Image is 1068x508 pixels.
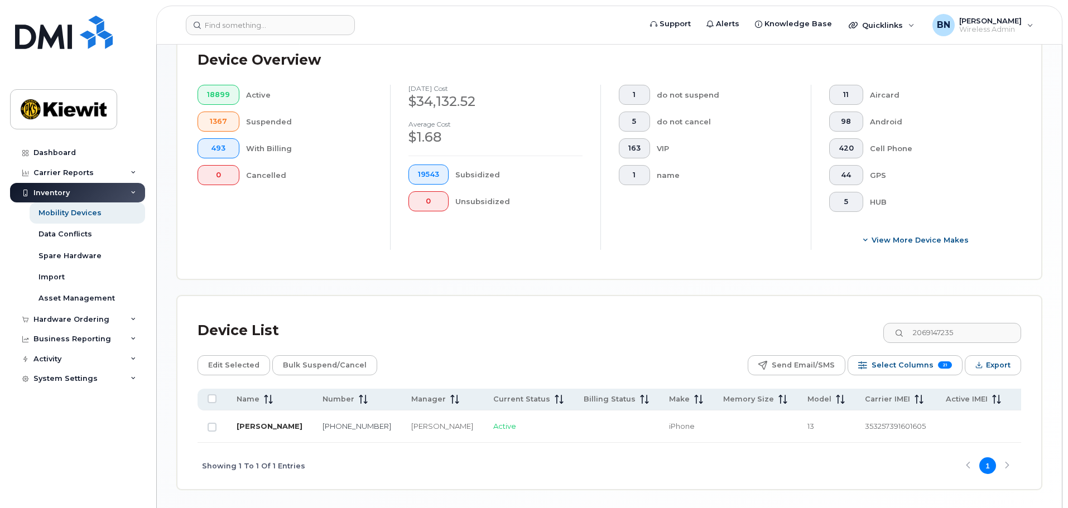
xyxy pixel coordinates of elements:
[660,18,691,30] span: Support
[198,316,279,345] div: Device List
[965,355,1021,375] button: Export
[839,90,854,99] span: 11
[198,112,239,132] button: 1367
[237,422,302,430] a: [PERSON_NAME]
[323,394,354,404] span: Number
[628,117,641,126] span: 5
[946,394,988,404] span: Active IMEI
[207,171,230,180] span: 0
[747,13,840,35] a: Knowledge Base
[959,25,1022,34] span: Wireless Admin
[246,112,373,132] div: Suspended
[642,13,699,35] a: Support
[839,197,854,206] span: 5
[198,355,270,375] button: Edit Selected
[584,394,636,404] span: Billing Status
[862,21,903,30] span: Quicklinks
[493,422,516,430] span: Active
[283,357,367,374] span: Bulk Suspend/Cancel
[829,192,863,212] button: 5
[870,138,1004,158] div: Cell Phone
[411,394,446,404] span: Manager
[657,138,793,158] div: VIP
[408,85,583,92] h4: [DATE] cost
[246,85,373,105] div: Active
[669,422,695,430] span: iPhone
[959,16,1022,25] span: [PERSON_NAME]
[657,85,793,105] div: do not suspend
[208,357,259,374] span: Edit Selected
[628,171,641,180] span: 1
[764,18,832,30] span: Knowledge Base
[628,90,641,99] span: 1
[848,355,963,375] button: Select Columns 21
[669,394,690,404] span: Make
[408,191,449,211] button: 0
[716,18,739,30] span: Alerts
[872,357,934,374] span: Select Columns
[246,138,373,158] div: With Billing
[418,170,439,179] span: 19543
[408,92,583,111] div: $34,132.52
[408,120,583,128] h4: Average cost
[408,165,449,185] button: 19543
[748,355,845,375] button: Send Email/SMS
[723,394,774,404] span: Memory Size
[986,357,1011,374] span: Export
[772,357,835,374] span: Send Email/SMS
[1019,459,1060,500] iframe: Messenger Launcher
[657,165,793,185] div: name
[807,422,814,430] span: 13
[841,14,922,36] div: Quicklinks
[870,165,1004,185] div: GPS
[979,457,996,474] button: Page 1
[455,191,583,211] div: Unsubsidized
[872,235,969,245] span: View More Device Makes
[198,85,239,105] button: 18899
[657,112,793,132] div: do not cancel
[829,230,1003,250] button: View More Device Makes
[807,394,831,404] span: Model
[628,144,641,153] span: 163
[186,15,355,35] input: Find something...
[272,355,377,375] button: Bulk Suspend/Cancel
[619,112,650,132] button: 5
[699,13,747,35] a: Alerts
[937,18,950,32] span: BN
[870,192,1004,212] div: HUB
[207,144,230,153] span: 493
[839,171,854,180] span: 44
[619,165,650,185] button: 1
[883,323,1021,343] input: Search Device List ...
[408,128,583,147] div: $1.68
[938,361,952,369] span: 21
[207,117,230,126] span: 1367
[829,165,863,185] button: 44
[829,138,863,158] button: 420
[870,112,1004,132] div: Android
[207,90,230,99] span: 18899
[418,197,439,206] span: 0
[198,138,239,158] button: 493
[870,85,1004,105] div: Aircard
[619,138,650,158] button: 163
[323,422,391,430] a: [PHONE_NUMBER]
[202,457,305,474] span: Showing 1 To 1 Of 1 Entries
[619,85,650,105] button: 1
[411,421,473,432] div: [PERSON_NAME]
[455,165,583,185] div: Subsidized
[493,394,550,404] span: Current Status
[839,144,854,153] span: 420
[865,422,926,430] span: 353257391601605
[829,112,863,132] button: 98
[829,85,863,105] button: 11
[198,46,321,75] div: Device Overview
[246,165,373,185] div: Cancelled
[839,117,854,126] span: 98
[198,165,239,185] button: 0
[925,14,1041,36] div: Benjamin Nichols
[865,394,910,404] span: Carrier IMEI
[237,394,259,404] span: Name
